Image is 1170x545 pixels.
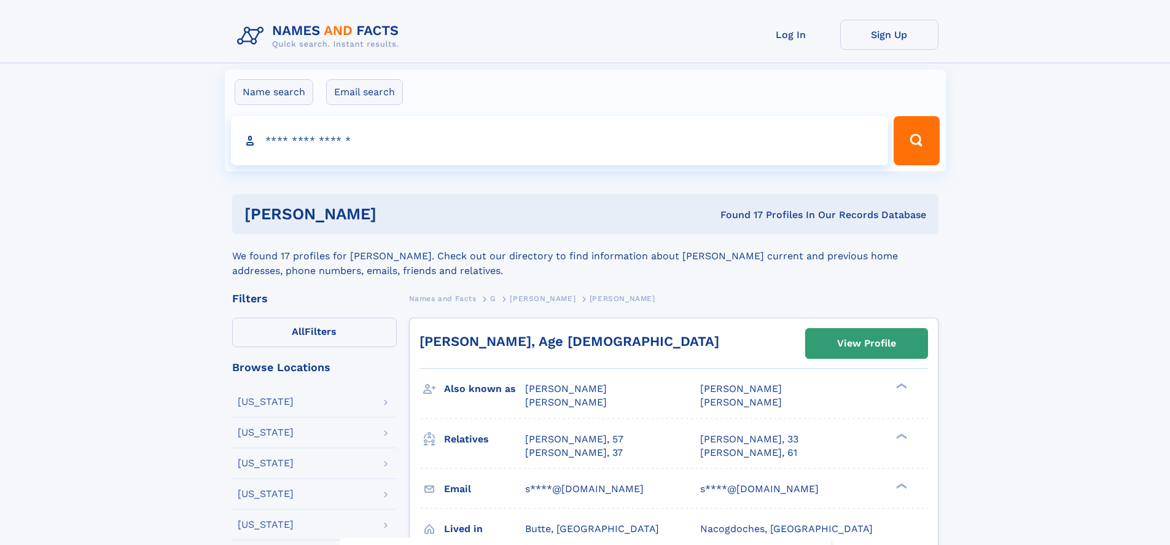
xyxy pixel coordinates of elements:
a: [PERSON_NAME], Age [DEMOGRAPHIC_DATA] [419,334,719,349]
div: Filters [232,293,397,304]
span: [PERSON_NAME] [700,396,782,408]
a: [PERSON_NAME], 57 [525,433,623,446]
label: Name search [235,79,313,105]
a: [PERSON_NAME] [510,291,575,306]
div: ❯ [893,482,908,490]
div: Found 17 Profiles In Our Records Database [548,208,926,222]
div: [US_STATE] [238,458,294,468]
img: Logo Names and Facts [232,20,409,53]
h3: Email [444,479,525,500]
div: [US_STATE] [238,397,294,407]
a: View Profile [806,329,927,358]
h3: Also known as [444,378,525,399]
h1: [PERSON_NAME] [244,206,548,222]
button: Search Button [894,116,939,165]
div: We found 17 profiles for [PERSON_NAME]. Check out our directory to find information about [PERSON... [232,234,938,278]
a: Sign Up [840,20,938,50]
div: [US_STATE] [238,520,294,530]
a: G [490,291,496,306]
a: [PERSON_NAME], 61 [700,446,797,460]
a: [PERSON_NAME], 33 [700,433,798,446]
span: [PERSON_NAME] [525,383,607,394]
div: [US_STATE] [238,489,294,499]
span: G [490,294,496,303]
span: All [292,326,305,337]
h3: Lived in [444,519,525,539]
span: [PERSON_NAME] [525,396,607,408]
input: search input [231,116,889,165]
label: Filters [232,318,397,347]
span: Butte, [GEOGRAPHIC_DATA] [525,523,659,535]
label: Email search [326,79,403,105]
a: Log In [742,20,840,50]
div: ❯ [893,382,908,390]
div: ❯ [893,432,908,440]
h3: Relatives [444,429,525,450]
span: [PERSON_NAME] [590,294,655,303]
span: Nacogdoches, [GEOGRAPHIC_DATA] [700,523,873,535]
span: [PERSON_NAME] [700,383,782,394]
div: View Profile [837,329,896,358]
div: [US_STATE] [238,428,294,437]
a: [PERSON_NAME], 37 [525,446,623,460]
span: [PERSON_NAME] [510,294,575,303]
a: Names and Facts [409,291,477,306]
div: Browse Locations [232,362,397,373]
